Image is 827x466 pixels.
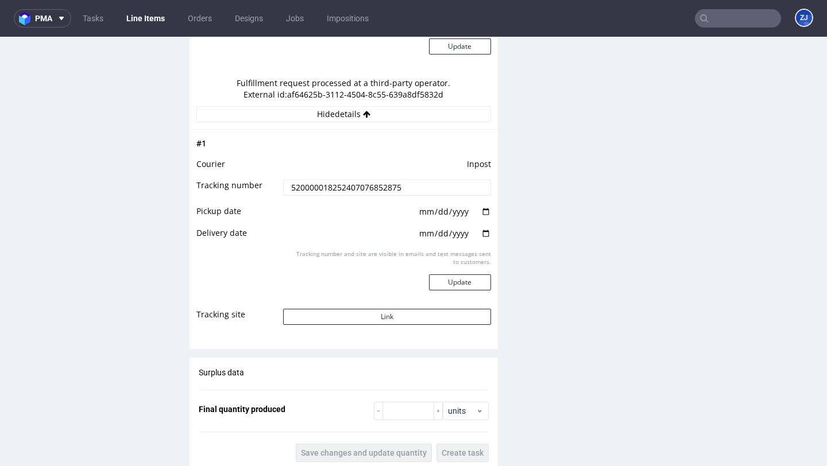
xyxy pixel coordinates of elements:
span: units [448,368,476,380]
button: Update [429,2,491,18]
td: Delivery date [196,189,280,212]
a: Orders [181,9,219,28]
a: Designs [228,9,270,28]
button: Update [429,238,491,254]
td: Inpost [280,121,490,142]
td: Tracking number [196,142,280,168]
button: pma [14,9,71,28]
a: Tasks [76,9,110,28]
td: Courier [196,121,280,142]
span: Surplus data [199,331,244,340]
a: Jobs [279,9,311,28]
a: Line Items [119,9,172,28]
td: Pickup date [196,168,280,190]
p: Tracking number and site are visible in emails and text messages sent to customers. [290,213,490,229]
img: logo [19,12,35,25]
a: Impositions [320,9,376,28]
button: Hidedetails [196,69,491,86]
a: Link [283,274,490,285]
figcaption: ZJ [796,10,812,26]
td: Tracking site [196,271,280,297]
button: Link [283,272,490,288]
div: Fulfillment request processed at a third-party operator. External id: af64625b-3112-4504-8c55-639... [196,35,491,69]
span: Final quantity produced [199,368,285,377]
span: pma [35,14,52,22]
span: # 1 [196,101,206,112]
